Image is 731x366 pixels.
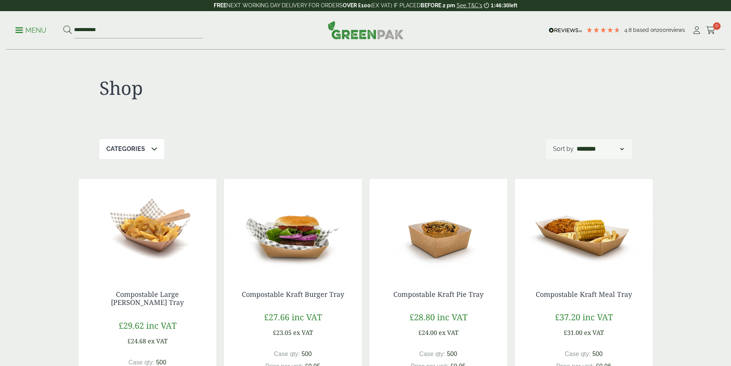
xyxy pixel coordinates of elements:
span: inc VAT [582,311,613,323]
span: Case qty: [419,351,446,357]
a: Menu [15,26,46,33]
span: Case qty: [129,359,155,366]
a: Compostable Kraft Pie Tray [393,290,483,299]
span: 200 [657,27,666,33]
span: ex VAT [439,328,459,337]
span: £28.80 [409,311,435,323]
span: ex VAT [584,328,604,337]
a: 0 [706,25,716,36]
span: Based on [633,27,657,33]
span: £29.62 [119,320,144,331]
img: GreenPak Supplies [328,21,404,39]
img: IMG_5658 [515,179,653,275]
span: £24.68 [127,337,146,345]
h1: Shop [99,77,366,99]
span: ex VAT [148,337,168,345]
span: Case qty: [565,351,591,357]
span: inc VAT [437,311,467,323]
span: £23.05 [273,328,292,337]
img: IMG_5665 [224,179,362,275]
a: Compostable Kraft Burger Tray [242,290,344,299]
span: ex VAT [293,328,313,337]
span: 1:46:30 [491,2,509,8]
img: Large Kraft Chip Tray with Chips and Curry 5430021A [79,179,216,275]
span: 0 [713,22,721,30]
span: inc VAT [292,311,322,323]
span: inc VAT [146,320,177,331]
div: 4.79 Stars [586,26,620,33]
img: REVIEWS.io [549,28,582,33]
i: Cart [706,26,716,34]
p: Menu [15,26,46,35]
img: IMG_5640 [370,179,507,275]
span: 500 [447,351,457,357]
a: See T&C's [457,2,482,8]
a: Compostable Kraft Meal Tray [536,290,632,299]
span: 500 [302,351,312,357]
span: left [509,2,517,8]
span: £37.20 [555,311,580,323]
span: 4.8 [624,27,633,33]
span: reviews [666,27,685,33]
strong: FREE [214,2,226,8]
span: £31.00 [564,328,582,337]
a: Compostable Large [PERSON_NAME] Tray [111,290,184,307]
p: Sort by [553,144,574,154]
span: 500 [592,351,603,357]
span: Case qty: [274,351,300,357]
span: 500 [156,359,167,366]
span: £27.66 [264,311,289,323]
i: My Account [692,26,701,34]
span: £24.00 [418,328,437,337]
strong: BEFORE 2 pm [421,2,455,8]
strong: OVER £100 [343,2,371,8]
p: Categories [106,144,145,154]
select: Shop order [575,144,625,154]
